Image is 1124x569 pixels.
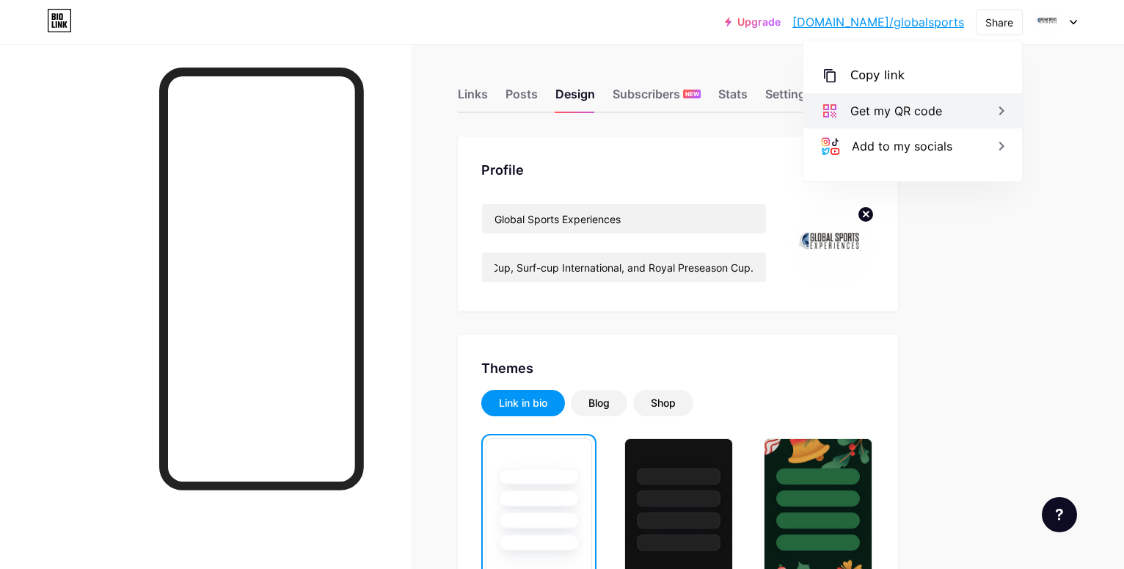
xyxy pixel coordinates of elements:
div: Blog [588,396,610,410]
img: globalsports [790,203,875,288]
img: globalsports [1034,8,1062,36]
input: Name [482,204,766,233]
div: Posts [506,85,538,112]
div: Add to my socials [852,137,952,155]
div: Stats [718,85,748,112]
a: [DOMAIN_NAME]/globalsports [792,13,964,31]
div: Shop [651,396,676,410]
span: NEW [685,90,699,98]
div: Copy link [850,67,905,84]
div: Links [458,85,488,112]
div: Design [555,85,595,112]
div: Get my QR code [850,102,942,120]
div: Share [985,15,1013,30]
input: Bio [482,253,766,282]
div: Subscribers [613,85,701,112]
a: Upgrade [725,16,781,28]
div: Settings [765,85,812,112]
div: Link in bio [499,396,547,410]
div: Themes [481,358,875,378]
div: Profile [481,160,875,180]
